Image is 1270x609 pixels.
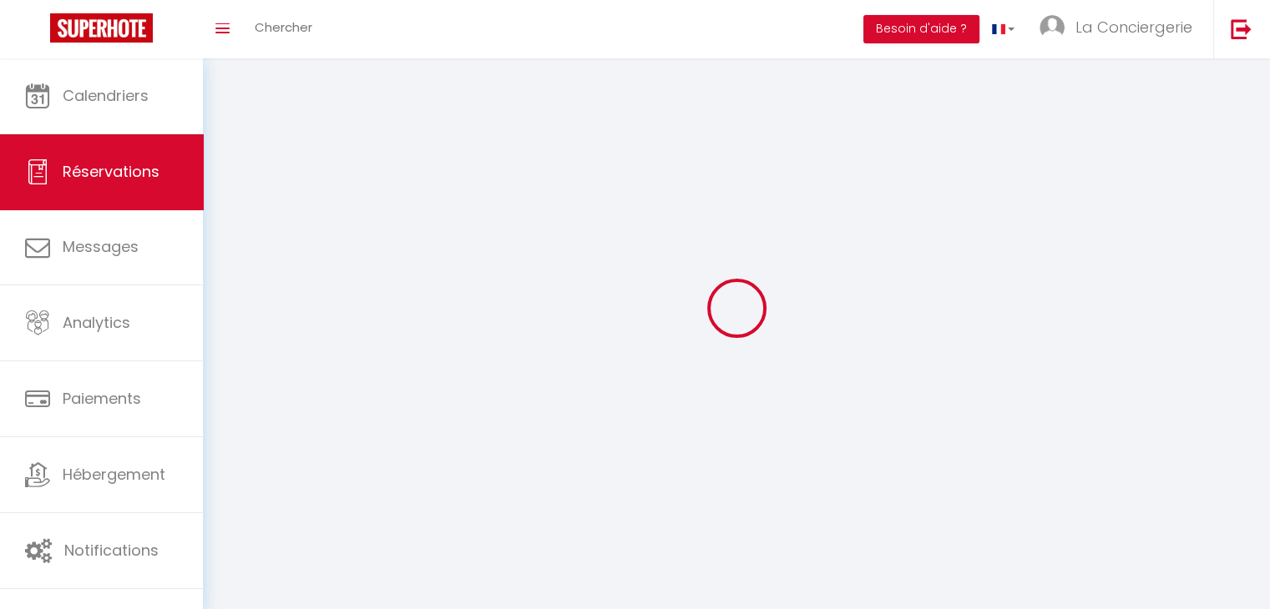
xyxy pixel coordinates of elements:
img: ... [1040,15,1065,40]
span: La Conciergerie [1075,17,1192,38]
span: Réservations [63,161,159,182]
img: Super Booking [50,13,153,43]
span: Hébergement [63,464,165,485]
span: Messages [63,236,139,257]
img: logout [1231,18,1252,39]
span: Paiements [63,388,141,409]
button: Besoin d'aide ? [863,15,979,43]
span: Calendriers [63,85,149,106]
span: Analytics [63,312,130,333]
button: Ouvrir le widget de chat LiveChat [13,7,63,57]
span: Chercher [255,18,312,36]
span: Notifications [64,540,159,561]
